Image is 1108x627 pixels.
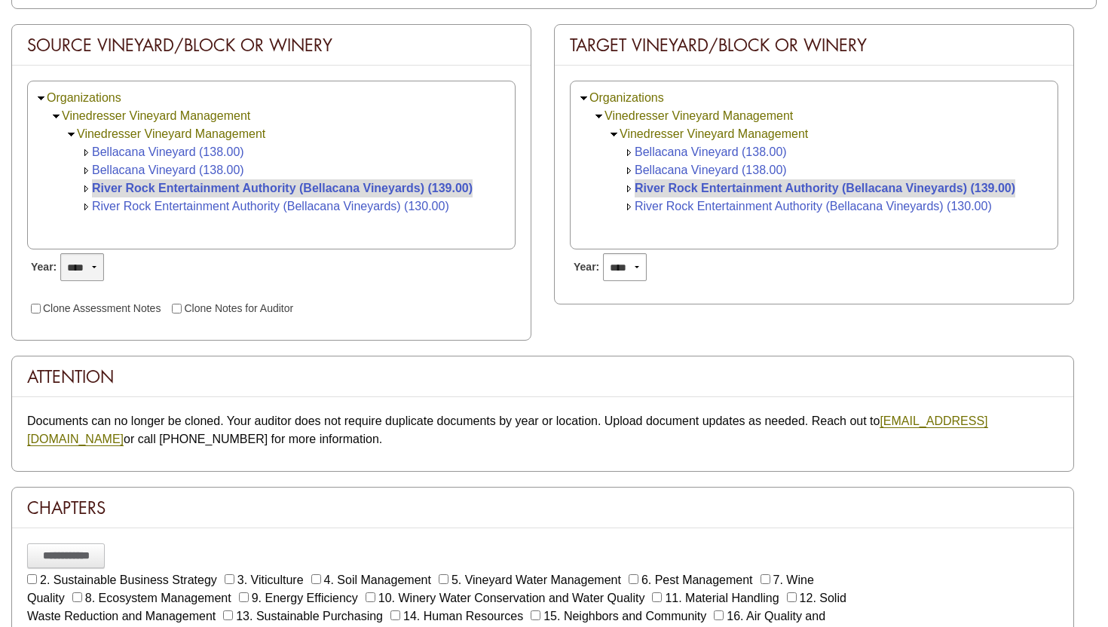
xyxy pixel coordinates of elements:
[31,259,57,275] span: Year:
[47,91,121,104] a: Organizations
[641,573,753,586] label: 6. Pest Management
[324,573,431,586] label: 4. Soil Management
[12,488,1073,528] div: Chapters
[236,610,383,622] label: 13. Sustainable Purchasing
[92,145,244,158] a: Bellacana Vineyard (138.00)
[578,93,589,104] img: Collapse Organizations
[403,610,523,622] label: 14. Human Resources
[635,145,787,158] a: Bellacana Vineyard (138.00)
[593,111,605,122] img: Collapse Vinedresser Vineyard Management
[66,129,77,140] img: Collapse Vinedresser Vineyard Management
[27,592,846,622] label: 12. Solid Waste Reduction and Management
[184,302,293,314] label: Clone Notes for Auditor
[378,592,645,604] label: 10. Winery Water Conservation and Water Quality
[237,573,304,586] label: 3. Viticulture
[665,592,779,604] label: 11. Material Handling
[40,573,217,586] label: 2. Sustainable Business Strategy
[85,592,231,604] label: 8. Ecosystem Management
[27,573,814,604] label: 7. Wine Quality
[451,573,621,586] label: 5. Vineyard Water Management
[635,164,787,176] a: Bellacana Vineyard (138.00)
[543,610,706,622] label: 15. Neighbors and Community
[77,127,265,140] a: Vinedresser Vineyard Management
[12,25,531,66] div: Source Vineyard/Block or Winery
[51,111,62,122] img: Collapse Vinedresser Vineyard Management
[605,109,793,122] a: Vinedresser Vineyard Management
[608,129,620,140] img: Collapse Vinedresser Vineyard Management
[92,182,473,194] a: River Rock Entertainment Authority (Bellacana Vineyards) (139.00)
[35,93,47,104] img: Collapse Organizations
[43,302,161,314] label: Clone Assessment Notes
[92,164,244,176] a: Bellacana Vineyard (138.00)
[635,200,992,213] a: River Rock Entertainment Authority (Bellacana Vineyards) (130.00)
[589,91,664,104] a: Organizations
[92,200,449,213] a: River Rock Entertainment Authority (Bellacana Vineyards) (130.00)
[635,182,1015,194] a: River Rock Entertainment Authority (Bellacana Vineyards) (139.00)
[555,25,1073,66] div: Target Vineyard/Block or Winery
[252,592,358,604] label: 9. Energy Efficiency
[12,356,1073,397] div: Attention
[62,109,250,122] a: Vinedresser Vineyard Management
[574,259,599,275] span: Year:
[620,127,808,140] a: Vinedresser Vineyard Management
[27,414,988,446] a: [EMAIL_ADDRESS][DOMAIN_NAME]
[12,397,1073,463] div: Documents can no longer be cloned. Your auditor does not require duplicate documents by year or l...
